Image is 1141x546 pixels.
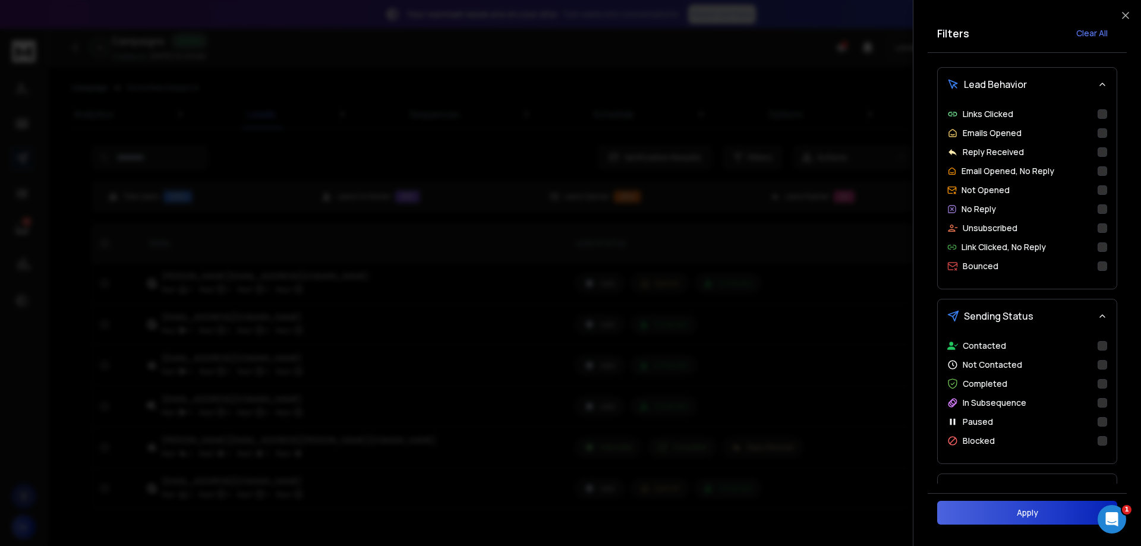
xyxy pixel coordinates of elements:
[938,474,1117,507] button: Email Provider
[1098,505,1126,534] iframe: Intercom live chat
[938,101,1117,289] div: Lead Behavior
[938,299,1117,333] button: Sending Status
[938,333,1117,463] div: Sending Status
[938,68,1117,101] button: Lead Behavior
[962,165,1054,177] p: Email Opened, No Reply
[964,309,1033,323] span: Sending Status
[962,241,1046,253] p: Link Clicked, No Reply
[963,435,995,447] p: Blocked
[963,222,1017,234] p: Unsubscribed
[963,340,1006,352] p: Contacted
[962,184,1010,196] p: Not Opened
[963,359,1022,371] p: Not Contacted
[963,127,1022,139] p: Emails Opened
[963,378,1007,390] p: Completed
[1122,505,1131,515] span: 1
[964,77,1027,91] span: Lead Behavior
[937,25,969,42] h2: Filters
[1067,21,1117,45] button: Clear All
[937,501,1117,525] button: Apply
[962,203,996,215] p: No Reply
[963,397,1026,409] p: In Subsequence
[963,146,1024,158] p: Reply Received
[963,108,1013,120] p: Links Clicked
[963,260,998,272] p: Bounced
[963,416,993,428] p: Paused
